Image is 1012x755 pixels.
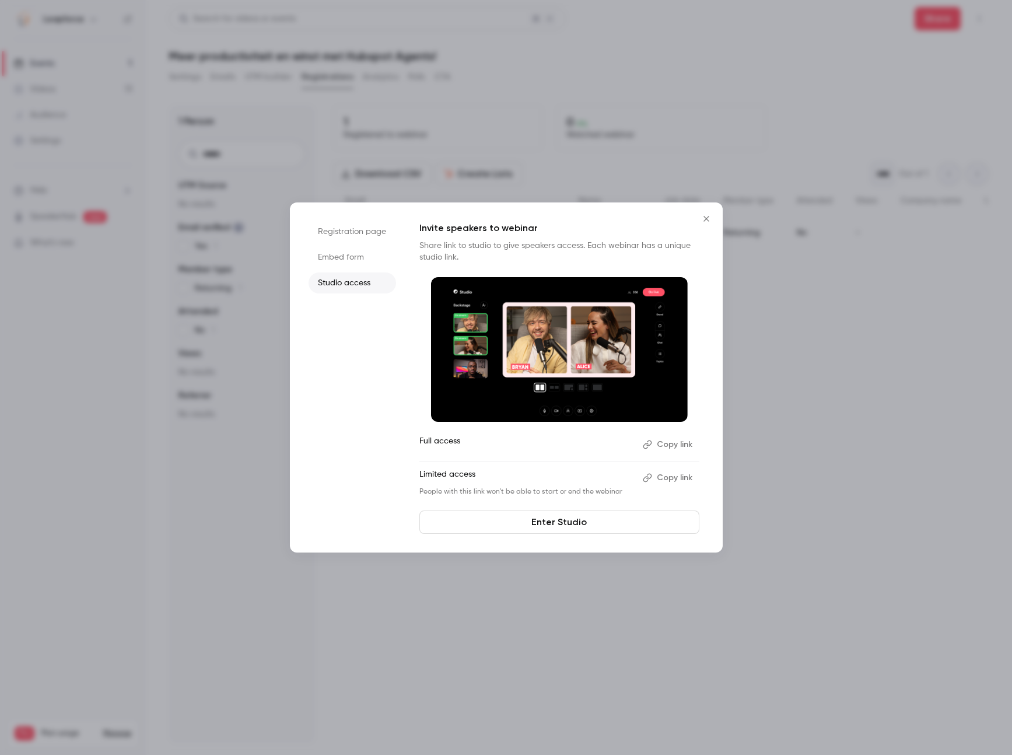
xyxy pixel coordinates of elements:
img: Invite speakers to webinar [431,277,688,422]
p: Share link to studio to give speakers access. Each webinar has a unique studio link. [419,240,699,263]
p: Invite speakers to webinar [419,221,699,235]
li: Embed form [309,247,396,268]
button: Close [695,207,718,230]
a: Enter Studio [419,511,699,534]
p: Limited access [419,469,633,487]
p: People with this link won't be able to start or end the webinar [419,487,633,497]
li: Registration page [309,221,396,242]
li: Studio access [309,272,396,293]
button: Copy link [638,435,699,454]
p: Full access [419,435,633,454]
button: Copy link [638,469,699,487]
